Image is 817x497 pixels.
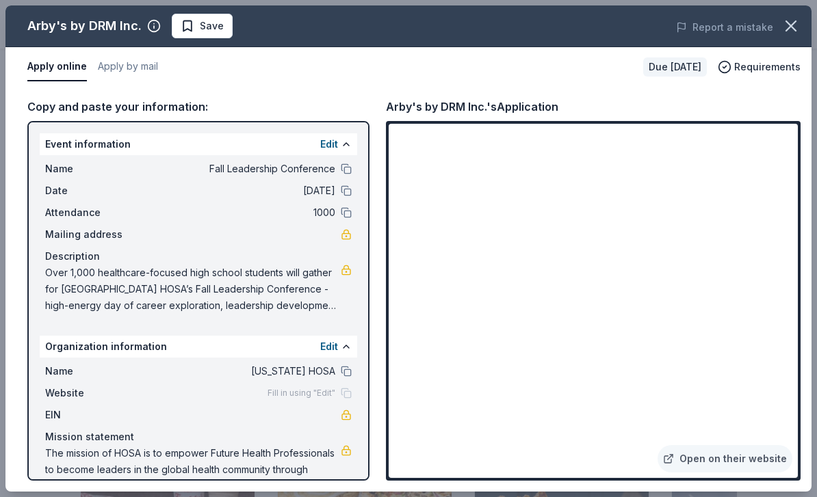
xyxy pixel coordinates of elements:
button: Requirements [718,59,801,75]
span: Name [45,363,137,379]
span: Save [200,18,224,34]
div: Arby's by DRM Inc.'s Application [386,98,558,116]
button: Apply online [27,53,87,81]
span: [DATE] [137,183,335,199]
span: Name [45,161,137,177]
div: Description [45,248,352,265]
div: Mission statement [45,429,352,445]
div: Copy and paste your information: [27,98,369,116]
span: Date [45,183,137,199]
button: Edit [320,136,338,152]
div: Event information [40,133,357,155]
span: The mission of HOSA is to empower Future Health Professionals to become leaders in the global hea... [45,445,341,494]
span: EIN [45,407,137,423]
div: Due [DATE] [643,57,707,77]
button: Apply by mail [98,53,158,81]
div: Arby's by DRM Inc. [27,15,142,37]
span: Fall Leadership Conference [137,161,335,177]
a: Open on their website [658,445,792,472]
span: Mailing address [45,226,137,243]
button: Edit [320,338,338,355]
span: Website [45,385,137,401]
span: Fill in using "Edit" [268,388,335,399]
span: Requirements [734,59,801,75]
span: 1000 [137,204,335,221]
span: Attendance [45,204,137,221]
div: Organization information [40,336,357,358]
button: Report a mistake [676,19,773,36]
span: Over 1,000 healthcare-focused high school students will gather for [GEOGRAPHIC_DATA] HOSA’s Fall ... [45,265,341,314]
button: Save [172,14,233,38]
span: [US_STATE] HOSA [137,363,335,379]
